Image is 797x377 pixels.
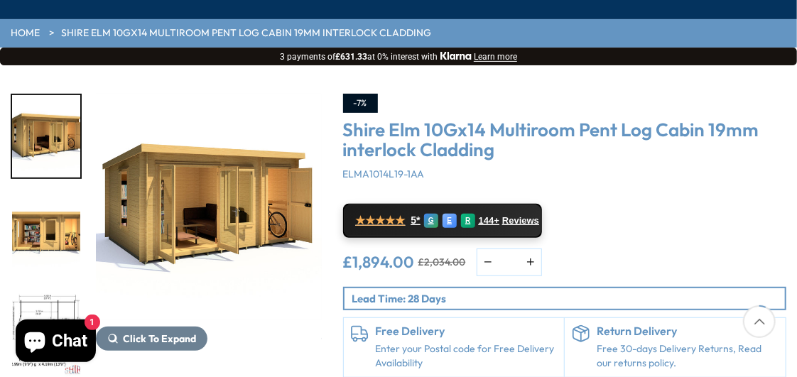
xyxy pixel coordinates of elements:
[343,254,415,270] ins: £1,894.00
[443,214,457,228] div: E
[597,342,779,370] p: Free 30-days Delivery Returns, Read our returns policy.
[11,26,40,40] a: HOME
[461,214,475,228] div: R
[376,325,558,338] h6: Free Delivery
[12,95,80,177] img: Elm2990x419010x1419mm030lifestyle_ffc7861f-054b-43f1-9d89-4b5e3059d434_200x200.jpg
[376,342,558,370] a: Enter your Postal code for Free Delivery Availability
[343,168,425,180] span: ELMA1014L19-1AA
[12,195,80,277] img: Elm2990x419010x1419mm000lifestyle_0458a933-2e40-4a08-b390-b53926bfbfbf_200x200.jpg
[418,257,466,267] del: £2,034.00
[96,327,207,351] button: Click To Expand
[352,291,786,306] p: Lead Time: 28 Days
[123,332,196,345] span: Click To Expand
[356,214,406,227] span: ★★★★★
[343,120,787,160] h3: Shire Elm 10Gx14 Multiroom Pent Log Cabin 19mm interlock Cladding
[12,294,80,376] img: Elm2990x419010x1419mmPLAN_03906ce9-f245-4f29-b63a-0a9fc3b37f33_200x200.jpg
[502,215,539,226] span: Reviews
[11,319,100,366] inbox-online-store-chat: Shopify online store chat
[61,26,431,40] a: Shire Elm 10Gx14 Multiroom Pent Log Cabin 19mm interlock Cladding
[96,94,322,319] img: Shire Elm 10Gx14 Multiroom Pent Log Cabin 19mm interlock Cladding - Best Shed
[11,94,82,179] div: 1 / 11
[597,325,779,338] h6: Return Delivery
[11,193,82,278] div: 2 / 11
[424,214,438,228] div: G
[479,215,499,226] span: 144+
[343,204,542,238] a: ★★★★★ 5* G E R 144+ Reviews
[343,94,378,113] div: -7%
